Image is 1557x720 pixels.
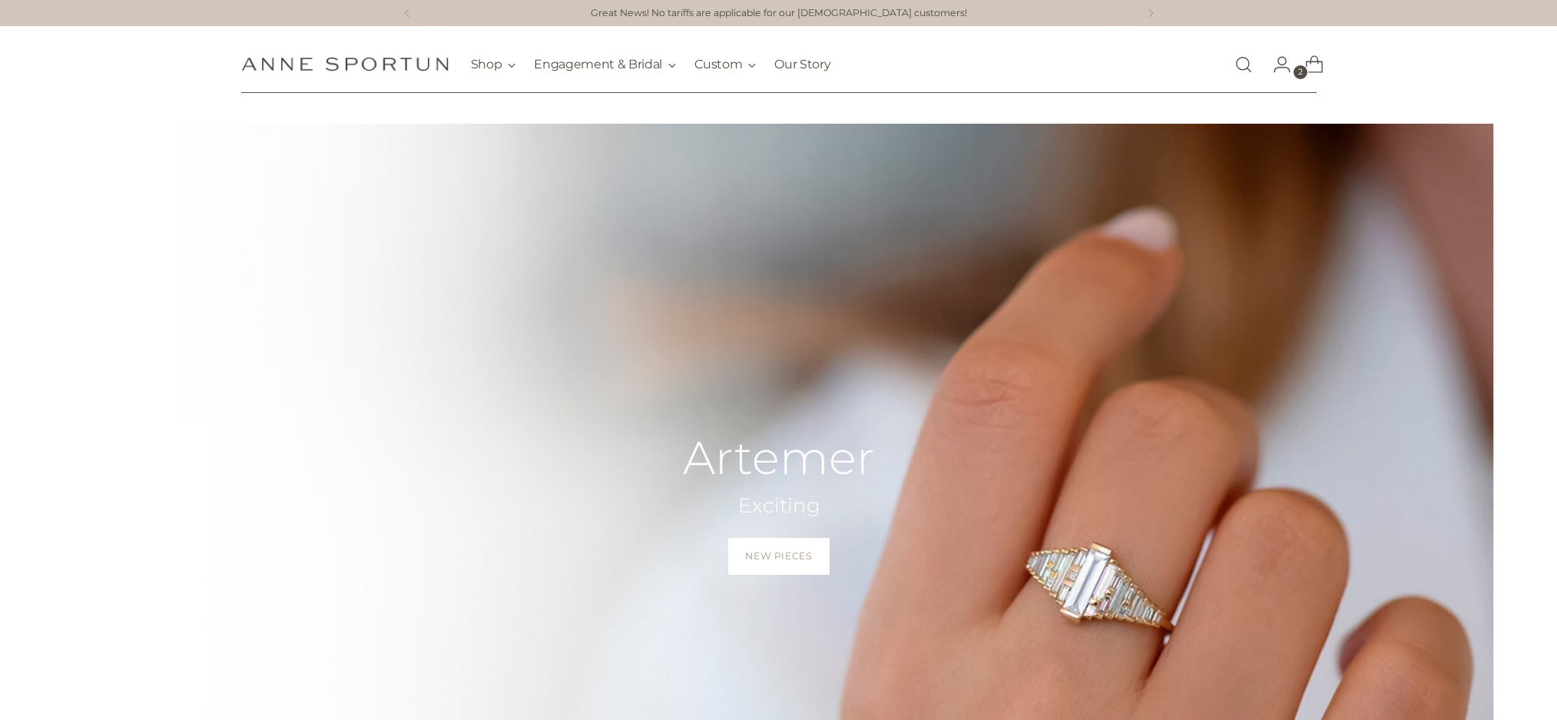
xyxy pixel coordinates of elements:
[1294,65,1307,79] span: 2
[1293,49,1323,80] a: Open cart modal
[1261,49,1291,80] a: Go to the account page
[683,433,875,483] h2: Artemer
[694,48,756,81] button: Custom
[241,57,449,71] a: Anne Sportun Fine Jewellery
[471,48,516,81] button: Shop
[774,48,830,81] a: Our Story
[1228,49,1259,80] a: Open search modal
[534,48,676,81] button: Engagement & Bridal
[728,538,829,575] a: New Pieces
[745,549,812,563] span: New Pieces
[683,493,875,519] h2: Exciting
[591,6,967,21] a: Great News! No tariffs are applicable for our [DEMOGRAPHIC_DATA] customers!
